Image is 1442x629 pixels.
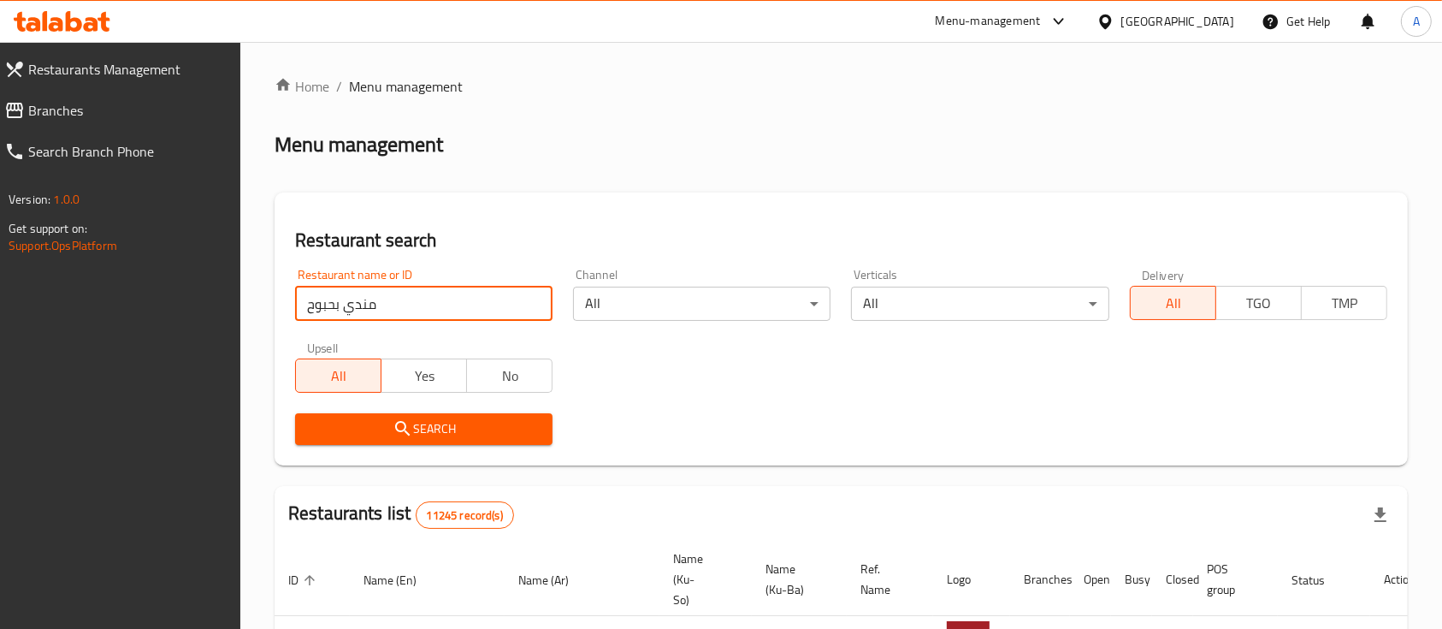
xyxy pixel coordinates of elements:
[1413,12,1420,31] span: A
[1360,495,1401,536] div: Export file
[860,559,913,600] span: Ref. Name
[1130,286,1216,320] button: All
[288,501,514,529] h2: Restaurants list
[933,543,1010,616] th: Logo
[303,364,375,389] span: All
[1121,12,1234,31] div: [GEOGRAPHIC_DATA]
[9,188,50,211] span: Version:
[295,413,553,445] button: Search
[336,76,342,97] li: /
[936,11,1041,32] div: Menu-management
[388,364,460,389] span: Yes
[295,287,553,321] input: Search for restaurant name or ID..
[307,341,339,353] label: Upsell
[363,570,439,590] span: Name (En)
[1070,543,1111,616] th: Open
[275,76,1408,97] nav: breadcrumb
[1010,543,1070,616] th: Branches
[851,287,1108,321] div: All
[28,59,228,80] span: Restaurants Management
[1138,291,1209,316] span: All
[9,217,87,240] span: Get support on:
[53,188,80,211] span: 1.0.0
[1301,286,1387,320] button: TMP
[1207,559,1257,600] span: POS group
[381,359,467,393] button: Yes
[28,100,228,121] span: Branches
[1370,543,1429,616] th: Action
[288,570,321,590] span: ID
[474,364,546,389] span: No
[1152,543,1193,616] th: Closed
[275,76,329,97] a: Home
[416,501,514,529] div: Total records count
[1215,286,1302,320] button: TGO
[417,507,513,524] span: 11245 record(s)
[1309,291,1380,316] span: TMP
[9,234,117,257] a: Support.OpsPlatform
[28,141,228,162] span: Search Branch Phone
[1291,570,1347,590] span: Status
[295,359,381,393] button: All
[573,287,830,321] div: All
[765,559,826,600] span: Name (Ku-Ba)
[309,418,539,440] span: Search
[1223,291,1295,316] span: TGO
[275,131,443,158] h2: Menu management
[466,359,553,393] button: No
[518,570,591,590] span: Name (Ar)
[1142,269,1185,281] label: Delivery
[1111,543,1152,616] th: Busy
[349,76,463,97] span: Menu management
[673,549,731,610] span: Name (Ku-So)
[295,228,1387,253] h2: Restaurant search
